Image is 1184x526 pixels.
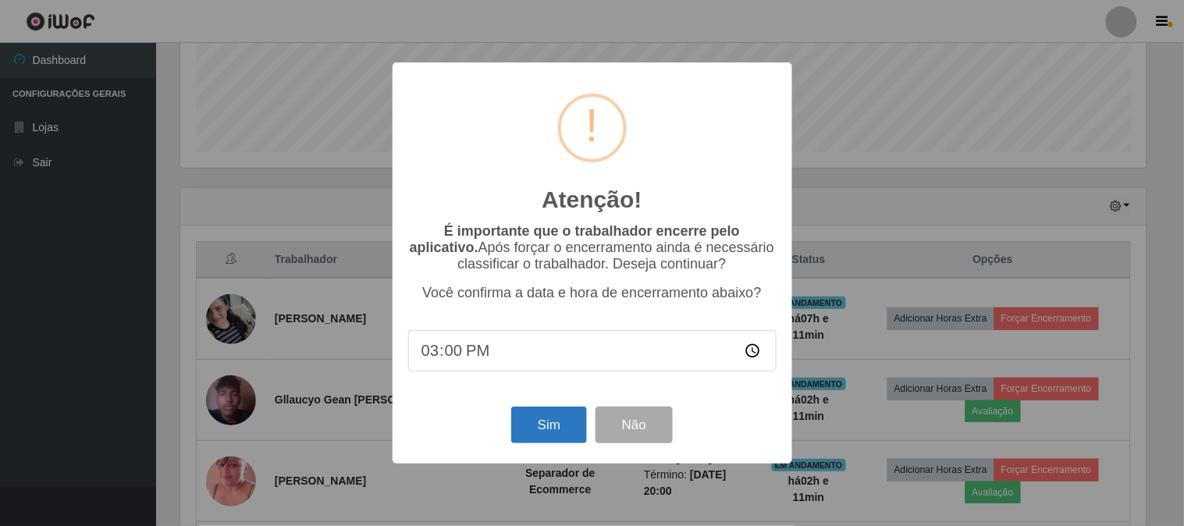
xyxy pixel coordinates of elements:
button: Sim [511,407,587,443]
p: Após forçar o encerramento ainda é necessário classificar o trabalhador. Deseja continuar? [408,223,777,272]
b: É importante que o trabalhador encerre pelo aplicativo. [410,223,740,255]
h2: Atenção! [542,186,642,214]
button: Não [596,407,673,443]
p: Você confirma a data e hora de encerramento abaixo? [408,285,777,301]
